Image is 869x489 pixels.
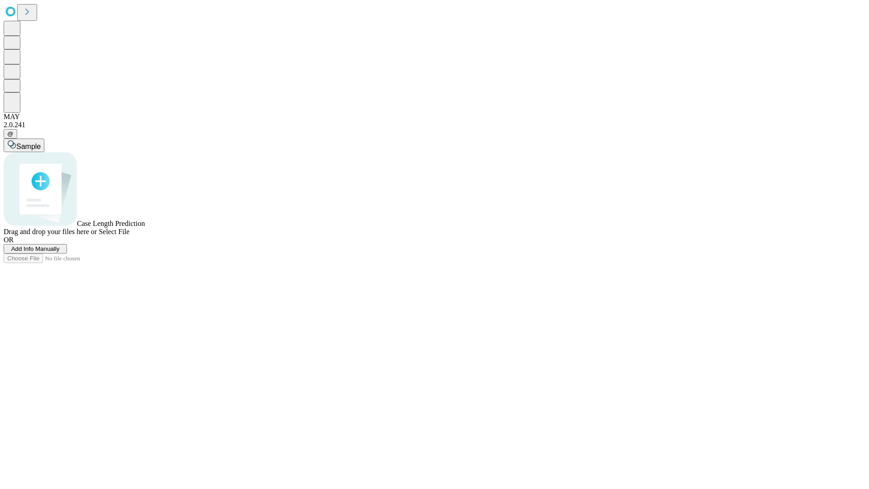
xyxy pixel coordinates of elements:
span: Select File [99,228,129,235]
span: @ [7,130,14,137]
span: Sample [16,143,41,150]
span: Add Info Manually [11,245,60,252]
button: Sample [4,139,44,152]
div: MAY [4,113,865,121]
button: Add Info Manually [4,244,67,254]
button: @ [4,129,17,139]
span: OR [4,236,14,244]
span: Drag and drop your files here or [4,228,97,235]
div: 2.0.241 [4,121,865,129]
span: Case Length Prediction [77,220,145,227]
